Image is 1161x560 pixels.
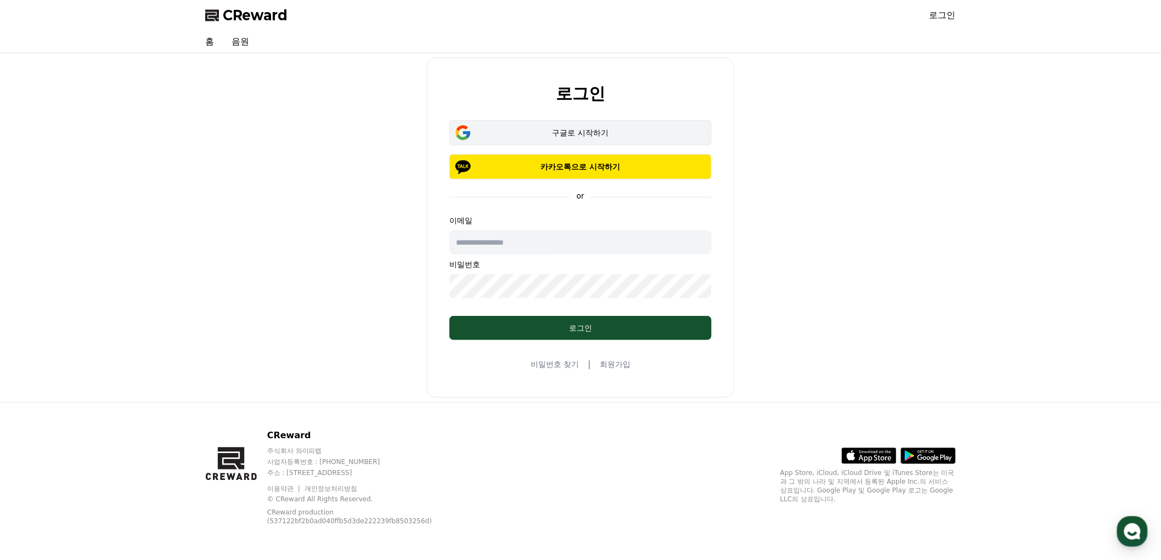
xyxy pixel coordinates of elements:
p: 카카오톡으로 시작하기 [465,161,696,172]
p: CReward [267,429,460,442]
a: 비밀번호 찾기 [531,359,579,370]
p: © CReward All Rights Reserved. [267,495,460,504]
a: 설정 [142,348,211,375]
span: 홈 [35,364,41,373]
p: 사업자등록번호 : [PHONE_NUMBER] [267,457,460,466]
span: 설정 [170,364,183,373]
span: CReward [223,7,288,24]
a: 로그인 [929,9,956,22]
div: 구글로 시작하기 [465,127,696,138]
a: 음원 [223,31,258,53]
p: 주식회사 와이피랩 [267,446,460,455]
p: 이메일 [449,215,712,226]
span: 대화 [100,365,114,374]
p: App Store, iCloud, iCloud Drive 및 iTunes Store는 미국과 그 밖의 나라 및 지역에서 등록된 Apple Inc.의 서비스 상표입니다. Goo... [780,468,956,504]
div: 로그인 [471,323,690,333]
a: 개인정보처리방침 [305,485,357,493]
button: 구글로 시작하기 [449,120,712,145]
a: 홈 [196,31,223,53]
a: 회원가입 [600,359,630,370]
p: or [570,190,591,201]
span: | [588,358,591,371]
button: 로그인 [449,316,712,340]
p: 주소 : [STREET_ADDRESS] [267,468,460,477]
a: 대화 [72,348,142,375]
a: 이용약관 [267,485,302,493]
p: CReward production (537122bf2b0ad040ffb5d3de222239fb8503256d) [267,508,443,525]
p: 비밀번호 [449,259,712,270]
a: CReward [205,7,288,24]
a: 홈 [3,348,72,375]
button: 카카오톡으로 시작하기 [449,154,712,179]
h2: 로그인 [556,84,605,103]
